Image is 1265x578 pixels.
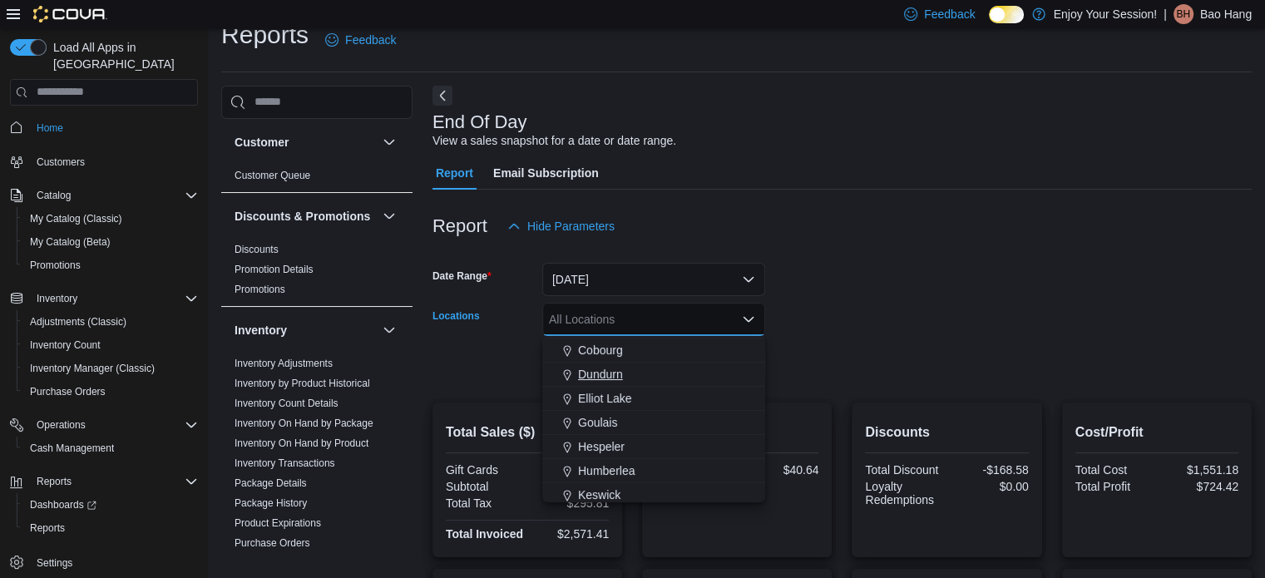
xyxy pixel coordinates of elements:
[23,335,198,355] span: Inventory Count
[3,550,205,574] button: Settings
[1174,4,1193,24] div: Bao Hang
[989,6,1024,23] input: Dark Mode
[1160,480,1238,493] div: $724.42
[740,463,818,477] div: $40.64
[221,240,413,306] div: Discounts & Promotions
[446,527,523,541] strong: Total Invoiced
[531,527,609,541] div: $2,571.41
[432,269,492,283] label: Date Range
[235,134,376,151] button: Customer
[865,480,943,506] div: Loyalty Redemptions
[493,156,599,190] span: Email Subscription
[235,457,335,469] a: Inventory Transactions
[235,517,321,529] a: Product Expirations
[379,132,399,152] button: Customer
[30,472,198,492] span: Reports
[235,322,376,338] button: Inventory
[235,377,370,390] span: Inventory by Product Historical
[30,289,84,309] button: Inventory
[951,463,1029,477] div: -$168.58
[542,387,765,411] button: Elliot Lake
[37,556,72,570] span: Settings
[235,284,285,295] a: Promotions
[17,437,205,460] button: Cash Management
[432,112,527,132] h3: End Of Day
[23,495,198,515] span: Dashboards
[235,536,310,550] span: Purchase Orders
[742,313,755,326] button: Close list of options
[542,411,765,435] button: Goulais
[1176,4,1190,24] span: BH
[446,463,524,477] div: Gift Cards
[235,283,285,296] span: Promotions
[17,493,205,516] a: Dashboards
[23,255,87,275] a: Promotions
[1075,422,1238,442] h2: Cost/Profit
[1054,4,1158,24] p: Enjoy Your Session!
[235,437,368,449] a: Inventory On Hand by Product
[432,132,676,150] div: View a sales snapshot for a date or date range.
[531,496,609,510] div: $295.81
[235,264,314,275] a: Promotion Details
[30,442,114,455] span: Cash Management
[30,117,198,138] span: Home
[235,357,333,370] span: Inventory Adjustments
[542,263,765,296] button: [DATE]
[235,244,279,255] a: Discounts
[30,235,111,249] span: My Catalog (Beta)
[542,483,765,507] button: Keswick
[23,335,107,355] a: Inventory Count
[30,551,198,572] span: Settings
[221,18,309,52] h1: Reports
[23,232,198,252] span: My Catalog (Beta)
[235,497,307,509] a: Package History
[17,310,205,333] button: Adjustments (Classic)
[578,414,617,431] span: Goulais
[30,212,122,225] span: My Catalog (Classic)
[578,390,632,407] span: Elliot Lake
[235,496,307,510] span: Package History
[379,320,399,340] button: Inventory
[1200,4,1252,24] p: Bao Hang
[501,210,621,243] button: Hide Parameters
[578,462,635,479] span: Humberlea
[235,208,370,225] h3: Discounts & Promotions
[578,342,623,358] span: Cobourg
[23,438,121,458] a: Cash Management
[235,134,289,151] h3: Customer
[17,254,205,277] button: Promotions
[531,480,609,493] div: $2,275.60
[23,382,198,402] span: Purchase Orders
[3,116,205,140] button: Home
[432,216,487,236] h3: Report
[221,165,413,192] div: Customer
[235,437,368,450] span: Inventory On Hand by Product
[542,363,765,387] button: Dundurn
[37,189,71,202] span: Catalog
[23,232,117,252] a: My Catalog (Beta)
[30,521,65,535] span: Reports
[47,39,198,72] span: Load All Apps in [GEOGRAPHIC_DATA]
[23,209,129,229] a: My Catalog (Classic)
[30,385,106,398] span: Purchase Orders
[235,397,338,410] span: Inventory Count Details
[23,209,198,229] span: My Catalog (Classic)
[30,338,101,352] span: Inventory Count
[23,312,133,332] a: Adjustments (Classic)
[30,259,81,272] span: Promotions
[23,495,103,515] a: Dashboards
[30,152,91,172] a: Customers
[951,480,1029,493] div: $0.00
[23,255,198,275] span: Promotions
[23,438,198,458] span: Cash Management
[379,206,399,226] button: Discounts & Promotions
[23,518,72,538] a: Reports
[542,435,765,459] button: Hespeler
[235,537,310,549] a: Purchase Orders
[319,23,403,57] a: Feedback
[1075,480,1154,493] div: Total Profit
[1160,463,1238,477] div: $1,551.18
[578,366,623,383] span: Dundurn
[235,263,314,276] span: Promotion Details
[37,292,77,305] span: Inventory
